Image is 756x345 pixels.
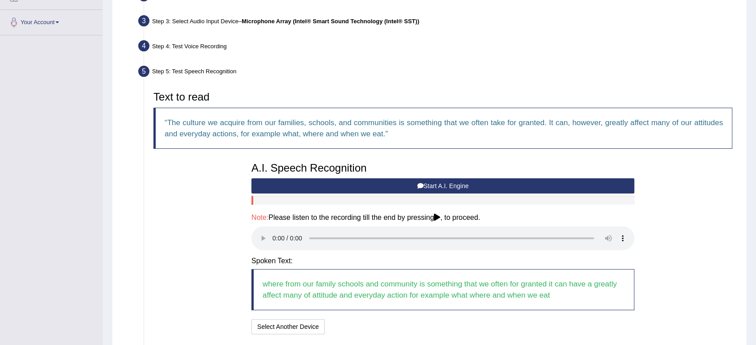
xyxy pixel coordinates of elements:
[238,18,419,25] span: –
[251,269,634,310] blockquote: where from our family schools and community is something that we often for granted it can have a ...
[251,319,325,334] button: Select Another Device
[251,214,268,221] span: Note:
[134,63,743,83] div: Step 5: Test Speech Recognition
[251,162,634,174] h3: A.I. Speech Recognition
[251,214,634,222] h4: Please listen to the recording till the end by pressing , to proceed.
[251,257,634,265] h4: Spoken Text:
[0,10,102,32] a: Your Account
[165,118,723,138] q: The culture we acquire from our families, schools, and communities is something that we often tak...
[242,18,419,25] b: Microphone Array (Intel® Smart Sound Technology (Intel® SST))
[251,178,634,194] button: Start A.I. Engine
[153,91,732,103] h3: Text to read
[134,38,743,57] div: Step 4: Test Voice Recording
[134,13,743,32] div: Step 3: Select Audio Input Device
